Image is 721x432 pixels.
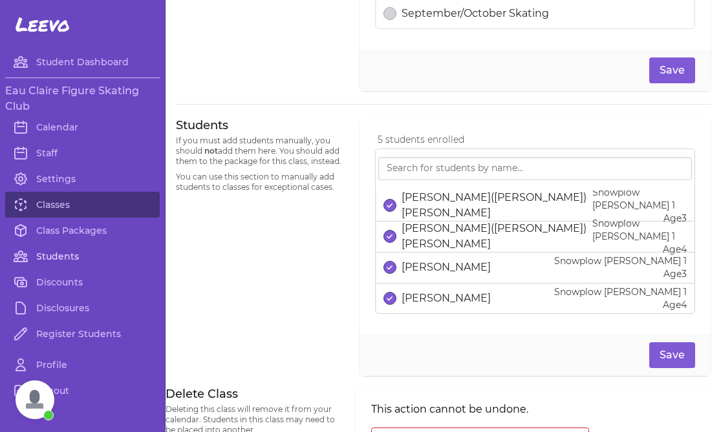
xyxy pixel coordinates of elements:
[5,218,160,243] a: Class Packages
[402,260,491,275] p: [PERSON_NAME]
[5,114,160,140] a: Calendar
[5,295,160,321] a: Disclosures
[16,13,70,36] span: Leevo
[402,291,491,306] p: [PERSON_NAME]
[378,157,692,180] input: Search for students by name...
[402,6,549,21] p: September/October Skating
[383,199,396,212] button: select date
[554,285,687,298] p: Snowplow [PERSON_NAME] 1
[383,7,396,20] button: select date
[592,186,687,212] p: Snowplow [PERSON_NAME] 1
[166,386,340,402] h3: Delete Class
[5,352,160,378] a: Profile
[592,212,687,225] p: Age 3
[592,243,687,256] p: Age 4
[5,192,160,218] a: Classes
[378,133,695,146] p: 5 students enrolled
[402,221,593,252] p: [PERSON_NAME]([PERSON_NAME]) [PERSON_NAME]
[5,321,160,347] a: Register Students
[16,380,54,419] div: Open chat
[5,243,160,269] a: Students
[5,49,160,75] a: Student Dashboard
[204,146,218,156] span: not
[649,342,695,368] button: Save
[554,267,687,280] p: Age 3
[371,402,588,417] p: This action cannot be undone.
[402,190,593,221] p: [PERSON_NAME]([PERSON_NAME]) [PERSON_NAME]
[176,136,344,167] p: If you must add students manually, you should add them here. You should add them to the package f...
[383,230,396,243] button: select date
[554,254,687,267] p: Snowplow [PERSON_NAME] 1
[383,292,396,305] button: select date
[5,166,160,192] a: Settings
[383,261,396,274] button: select date
[554,298,687,311] p: Age 4
[5,269,160,295] a: Discounts
[5,83,160,114] h3: Eau Claire Figure Skating Club
[176,172,344,192] p: You can use this section to manually add students to classes for exceptional cases.
[5,378,160,404] a: Logout
[176,118,344,133] h3: Students
[5,140,160,166] a: Staff
[592,217,687,243] p: Snowplow [PERSON_NAME] 1
[649,57,695,83] button: Save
